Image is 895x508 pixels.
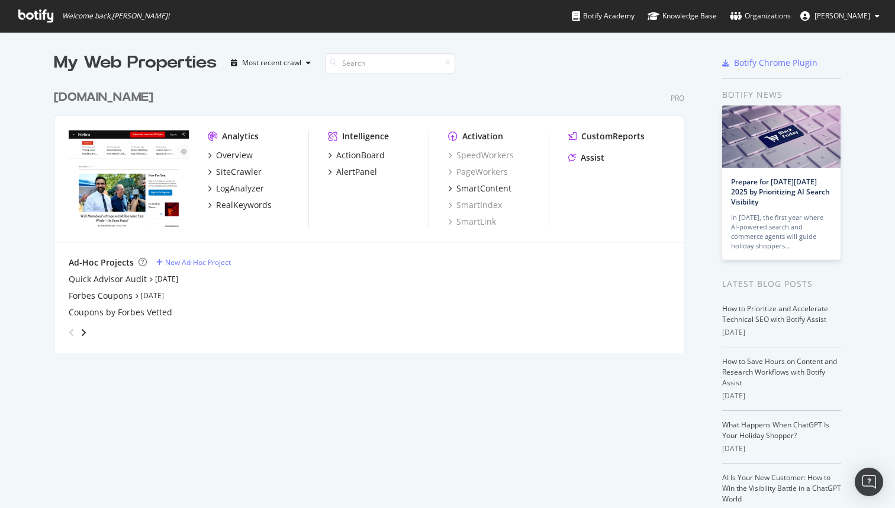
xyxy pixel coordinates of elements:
div: New Ad-Hoc Project [165,257,231,267]
div: SmartContent [456,183,511,194]
div: Botify Academy [572,10,635,22]
a: AlertPanel [328,166,377,178]
a: Prepare for [DATE][DATE] 2025 by Prioritizing AI Search Visibility [731,177,830,207]
span: Welcome back, [PERSON_NAME] ! [62,11,169,21]
a: How to Save Hours on Content and Research Workflows with Botify Assist [722,356,837,388]
div: grid [54,75,694,353]
div: SiteCrawler [216,166,262,178]
div: Pro [671,93,684,103]
a: RealKeywords [208,199,272,211]
a: ActionBoard [328,149,385,161]
div: Latest Blog Posts [722,277,841,290]
a: Botify Chrome Plugin [722,57,817,69]
div: LogAnalyzer [216,183,264,194]
a: What Happens When ChatGPT Is Your Holiday Shopper? [722,420,829,440]
a: [DATE] [155,274,178,284]
a: AI Is Your New Customer: How to Win the Visibility Battle in a ChatGPT World [722,472,841,504]
div: My Web Properties [54,51,217,75]
div: Analytics [222,130,259,142]
div: [DATE] [722,391,841,401]
div: In [DATE], the first year where AI-powered search and commerce agents will guide holiday shoppers… [731,213,832,251]
div: Open Intercom Messenger [855,468,883,496]
div: Ad-Hoc Projects [69,257,134,269]
a: Assist [568,152,604,164]
span: Dawlat Chebly [814,11,870,21]
div: angle-left [64,323,79,342]
a: Forbes Coupons [69,290,133,302]
a: [DOMAIN_NAME] [54,89,158,106]
div: Botify news [722,88,841,101]
div: [DATE] [722,327,841,338]
a: Overview [208,149,253,161]
div: Botify Chrome Plugin [734,57,817,69]
a: PageWorkers [448,166,508,178]
div: Knowledge Base [648,10,717,22]
a: SmartLink [448,216,496,228]
div: Overview [216,149,253,161]
div: Assist [581,152,604,164]
div: Activation [462,130,503,142]
a: CustomReports [568,130,645,142]
a: New Ad-Hoc Project [156,257,231,267]
div: ActionBoard [336,149,385,161]
div: AlertPanel [336,166,377,178]
input: Search [325,53,455,74]
a: SmartContent [448,183,511,194]
div: Organizations [730,10,791,22]
a: SmartIndex [448,199,502,211]
div: angle-right [79,327,88,338]
img: Prepare for Black Friday 2025 by Prioritizing AI Search Visibility [722,106,841,168]
a: Coupons by Forbes Vetted [69,306,172,318]
div: CustomReports [581,130,645,142]
div: [DOMAIN_NAME] [54,89,153,106]
a: SiteCrawler [208,166,262,178]
div: RealKeywords [216,199,272,211]
a: How to Prioritize and Accelerate Technical SEO with Botify Assist [722,303,828,324]
button: Most recent crawl [226,53,315,72]
a: SpeedWorkers [448,149,514,161]
div: [DATE] [722,443,841,454]
a: Quick Advisor Audit [69,273,147,285]
a: [DATE] [141,290,164,301]
img: forbes.com [69,130,189,226]
div: Most recent crawl [242,59,301,66]
div: Intelligence [342,130,389,142]
button: [PERSON_NAME] [791,7,889,25]
a: LogAnalyzer [208,183,264,194]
